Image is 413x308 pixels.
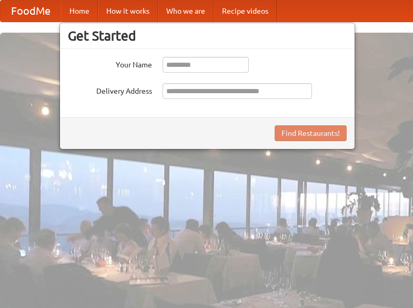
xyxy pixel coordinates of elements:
[275,125,347,141] button: Find Restaurants!
[1,1,61,22] a: FoodMe
[68,83,152,96] label: Delivery Address
[98,1,158,22] a: How it works
[61,1,98,22] a: Home
[214,1,277,22] a: Recipe videos
[68,57,152,70] label: Your Name
[158,1,214,22] a: Who we are
[68,28,347,44] h3: Get Started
